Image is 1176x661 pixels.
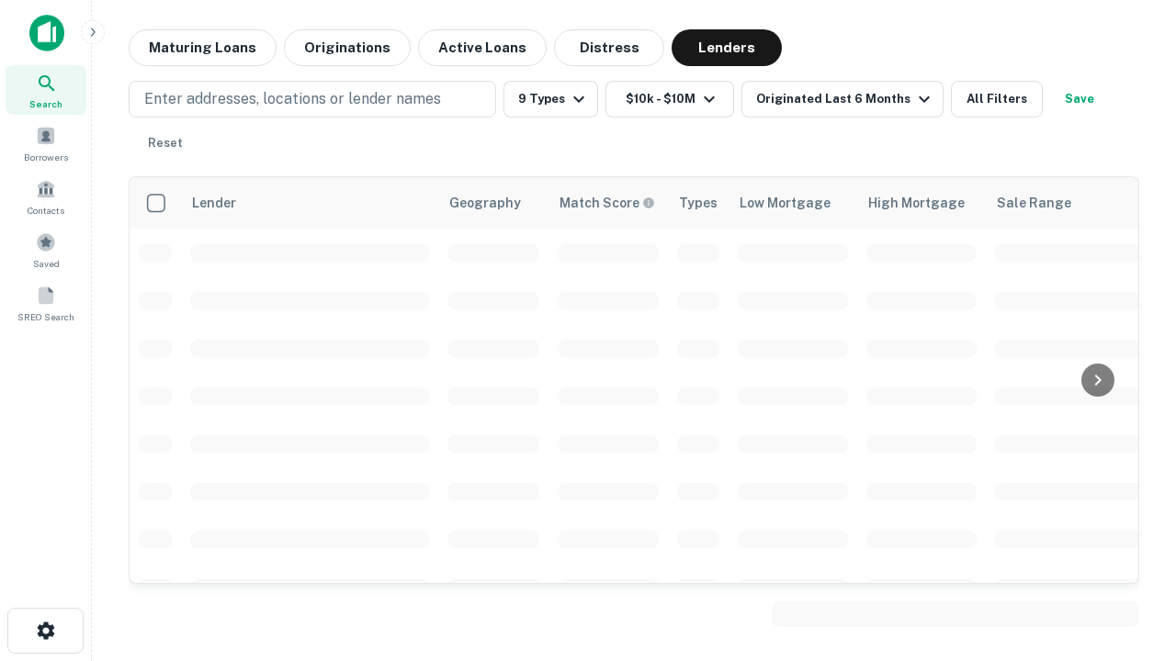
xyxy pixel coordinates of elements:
span: Borrowers [24,150,68,164]
th: Lender [181,177,438,229]
button: $10k - $10M [605,81,734,118]
button: Originations [284,29,411,66]
th: Low Mortgage [729,177,857,229]
h6: Match Score [560,193,651,213]
button: All Filters [951,81,1043,118]
button: Active Loans [418,29,547,66]
button: 9 Types [503,81,598,118]
div: Sale Range [997,192,1071,214]
p: Enter addresses, locations or lender names [144,88,441,110]
iframe: Chat Widget [1084,455,1176,543]
span: SREO Search [17,309,74,324]
span: Search [29,96,62,111]
th: Types [668,177,729,229]
div: Lender [192,192,236,214]
button: Distress [554,29,664,66]
button: Enter addresses, locations or lender names [129,81,496,118]
th: High Mortgage [857,177,986,229]
button: Maturing Loans [129,29,277,66]
a: Borrowers [6,118,86,168]
th: Sale Range [986,177,1151,229]
a: Contacts [6,172,86,221]
button: Originated Last 6 Months [741,81,944,118]
img: capitalize-icon.png [29,15,64,51]
div: Types [679,192,718,214]
a: Search [6,65,86,115]
a: Saved [6,225,86,274]
div: Capitalize uses an advanced AI algorithm to match your search with the best lender. The match sco... [560,193,655,213]
th: Geography [438,177,548,229]
span: Saved [33,256,60,271]
div: Low Mortgage [740,192,831,214]
div: Geography [449,192,521,214]
a: SREO Search [6,278,86,328]
span: Contacts [28,203,64,218]
div: High Mortgage [868,192,965,214]
button: Save your search to get updates of matches that match your search criteria. [1050,81,1109,118]
div: Originated Last 6 Months [756,88,935,110]
button: Lenders [672,29,782,66]
button: Reset [136,125,195,162]
th: Capitalize uses an advanced AI algorithm to match your search with the best lender. The match sco... [548,177,668,229]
